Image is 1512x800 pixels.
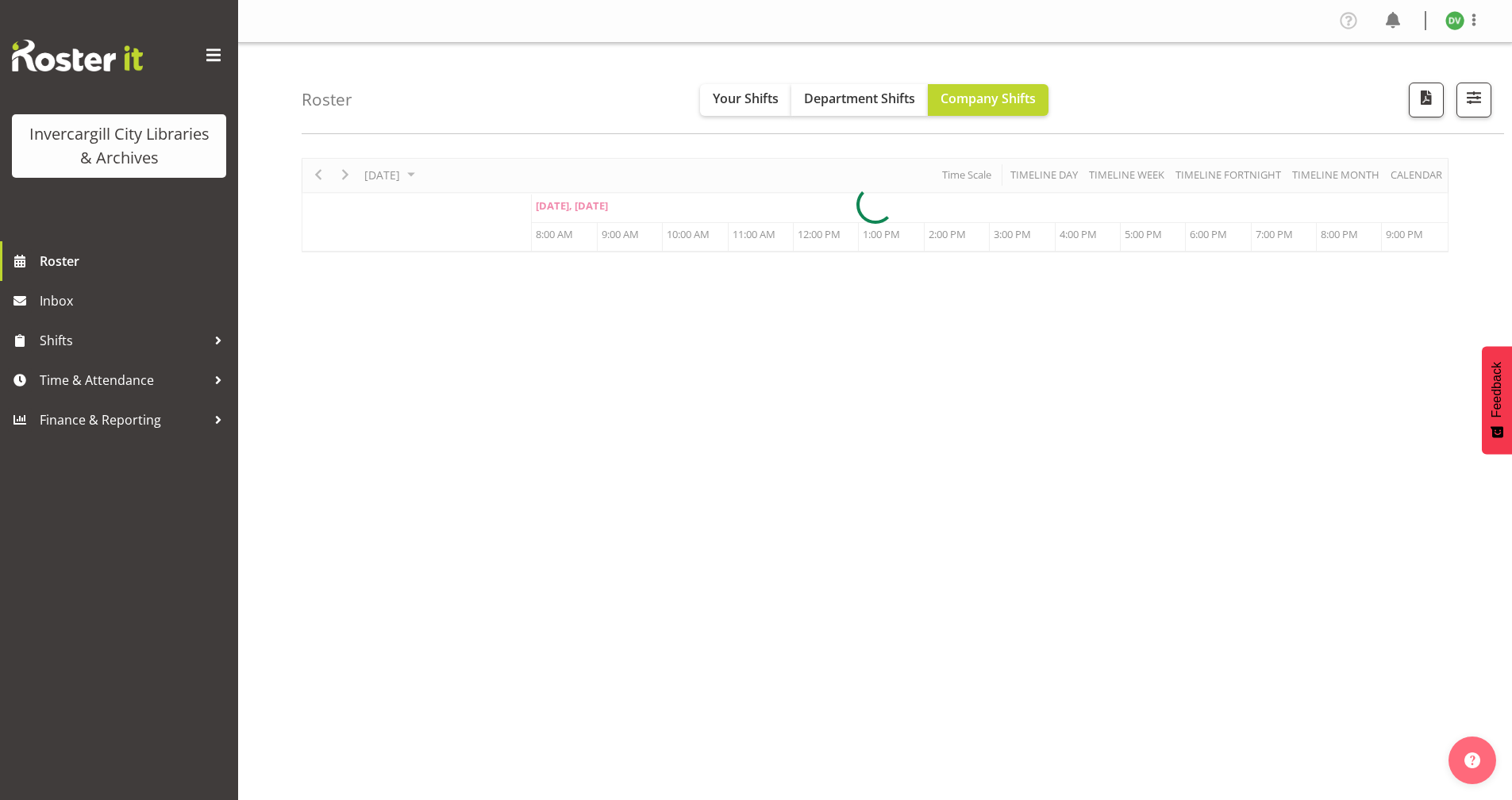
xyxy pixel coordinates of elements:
button: Feedback - Show survey [1482,346,1512,454]
button: Your Shifts [700,84,791,116]
button: Department Shifts [791,84,928,116]
span: Shifts [40,329,206,352]
img: desk-view11665.jpg [1445,11,1464,30]
button: Filter Shifts [1456,83,1491,117]
span: Department Shifts [804,90,915,107]
span: Roster [40,249,230,273]
span: Inbox [40,289,230,313]
img: help-xxl-2.png [1464,752,1480,768]
span: Feedback [1490,362,1504,417]
button: Download a PDF of the roster for the current day [1409,83,1444,117]
span: Company Shifts [941,90,1036,107]
span: Finance & Reporting [40,408,206,432]
h4: Roster [302,90,352,109]
span: Your Shifts [713,90,779,107]
button: Company Shifts [928,84,1048,116]
span: Time & Attendance [40,368,206,392]
img: Rosterit website logo [12,40,143,71]
div: Invercargill City Libraries & Archives [28,122,210,170]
